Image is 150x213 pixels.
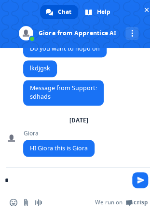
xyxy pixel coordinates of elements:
[95,199,148,206] a: We run onCrisp
[30,84,97,101] span: Message from Support: sdhads
[95,199,123,206] span: We run on
[58,5,71,19] span: Chat
[10,199,17,206] span: Insert an emoji
[30,64,50,72] span: lkdjgsk
[97,5,110,19] span: Help
[134,199,148,206] span: Crisp
[5,176,122,185] textarea: Compose your message...
[30,144,88,152] span: HI Giora this is Giora
[79,5,117,19] div: Help
[40,5,78,19] div: Chat
[125,27,138,40] div: More channels
[69,118,88,123] div: [DATE]
[22,199,30,206] span: Send a file
[35,199,42,206] span: Audio message
[132,172,148,188] span: Send
[23,130,95,137] span: Giora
